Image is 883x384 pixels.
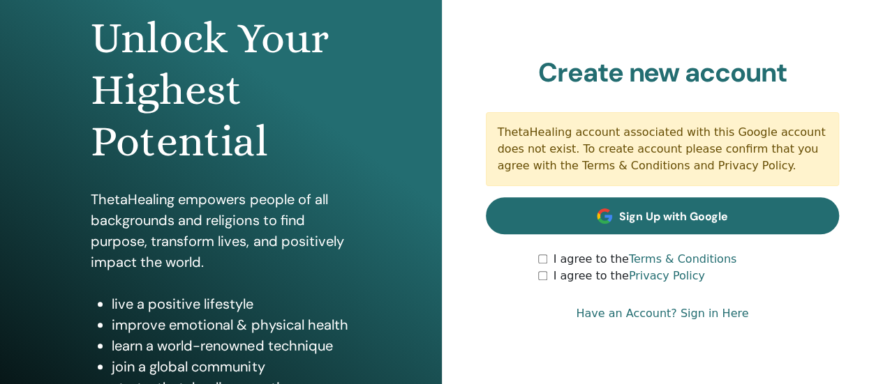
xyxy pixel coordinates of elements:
label: I agree to the [553,251,736,268]
h2: Create new account [486,57,840,89]
a: Terms & Conditions [629,252,736,266]
h1: Unlock Your Highest Potential [91,13,350,168]
li: improve emotional & physical health [112,314,350,335]
li: live a positive lifestyle [112,293,350,314]
span: Sign Up with Google [619,209,728,224]
p: ThetaHealing empowers people of all backgrounds and religions to find purpose, transform lives, a... [91,189,350,272]
div: ThetaHealing account associated with this Google account does not exist. To create account please... [486,112,840,186]
a: Sign Up with Google [486,197,840,234]
li: learn a world-renowned technique [112,335,350,356]
a: Privacy Policy [629,269,705,282]
li: join a global community [112,356,350,377]
a: Have an Account? Sign in Here [576,305,748,322]
label: I agree to the [553,268,704,284]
